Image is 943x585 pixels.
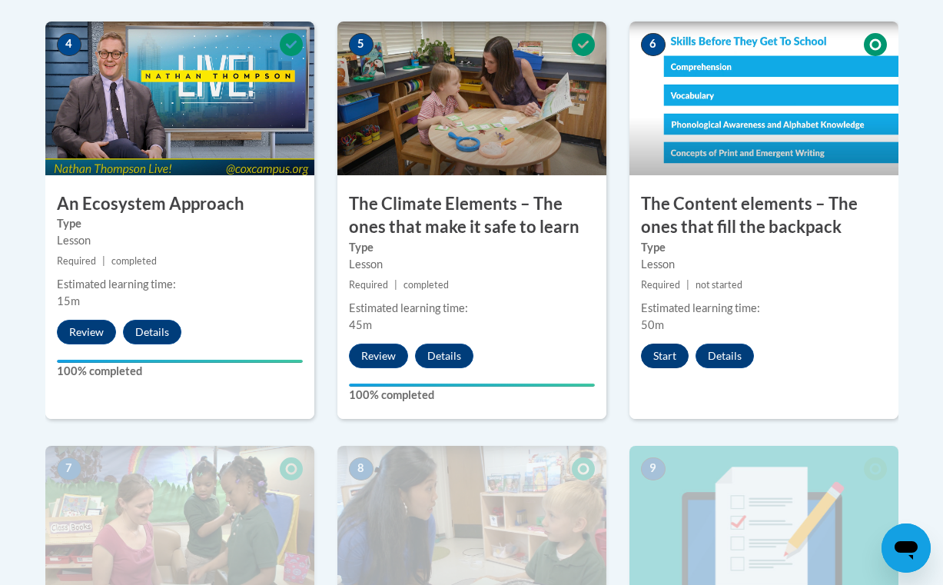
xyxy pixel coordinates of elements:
[696,279,742,291] span: not started
[641,457,666,480] span: 9
[102,255,105,267] span: |
[57,320,116,344] button: Review
[641,256,887,273] div: Lesson
[57,360,303,363] div: Your progress
[349,239,595,256] label: Type
[629,22,898,175] img: Course Image
[123,320,181,344] button: Details
[882,524,931,573] iframe: Button to launch messaging window
[57,363,303,380] label: 100% completed
[641,300,887,317] div: Estimated learning time:
[403,279,449,291] span: completed
[349,318,372,331] span: 45m
[45,22,314,175] img: Course Image
[415,344,473,368] button: Details
[394,279,397,291] span: |
[57,276,303,293] div: Estimated learning time:
[641,239,887,256] label: Type
[57,33,81,56] span: 4
[337,192,606,240] h3: The Climate Elements – The ones that make it safe to learn
[641,33,666,56] span: 6
[57,457,81,480] span: 7
[57,232,303,249] div: Lesson
[629,192,898,240] h3: The Content elements – The ones that fill the backpack
[349,256,595,273] div: Lesson
[57,215,303,232] label: Type
[349,384,595,387] div: Your progress
[641,279,680,291] span: Required
[349,279,388,291] span: Required
[686,279,689,291] span: |
[111,255,157,267] span: completed
[349,457,374,480] span: 8
[349,344,408,368] button: Review
[641,344,689,368] button: Start
[57,255,96,267] span: Required
[641,318,664,331] span: 50m
[349,33,374,56] span: 5
[45,192,314,216] h3: An Ecosystem Approach
[349,300,595,317] div: Estimated learning time:
[696,344,754,368] button: Details
[57,294,80,307] span: 15m
[349,387,595,404] label: 100% completed
[337,22,606,175] img: Course Image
